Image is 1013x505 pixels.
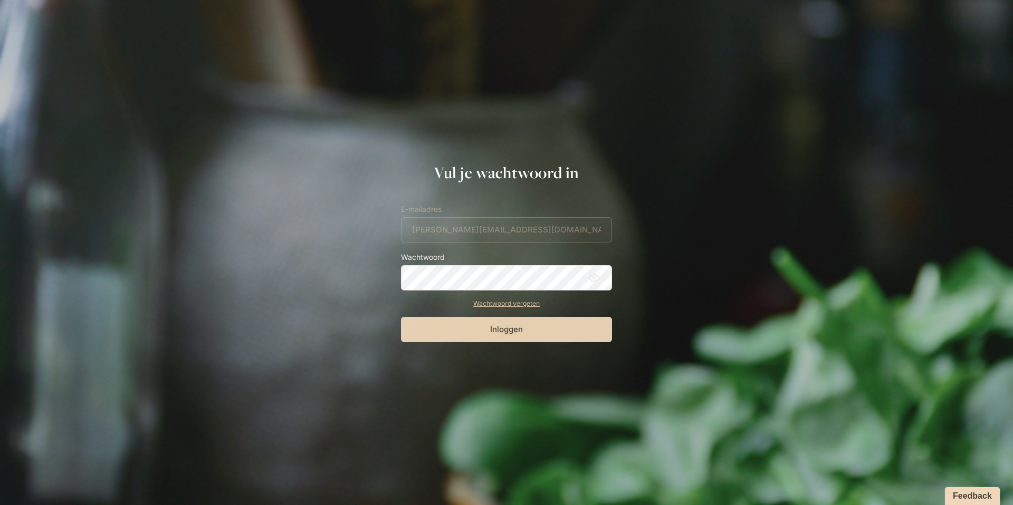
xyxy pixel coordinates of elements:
button: Inloggen [401,317,612,342]
h1: Vul je wachtwoord in [401,163,612,182]
iframe: Ybug feedback widget [940,484,1005,505]
a: Wachtwoord vergeten [401,299,612,308]
label: Wachtwoord [401,251,612,263]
